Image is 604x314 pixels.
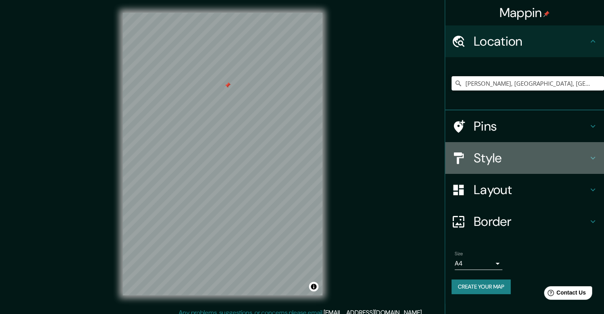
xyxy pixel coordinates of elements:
[452,279,511,294] button: Create your map
[474,33,588,49] h4: Location
[474,214,588,229] h4: Border
[445,142,604,174] div: Style
[455,257,502,270] div: A4
[474,182,588,198] h4: Layout
[445,25,604,57] div: Location
[533,283,595,305] iframe: Help widget launcher
[445,110,604,142] div: Pins
[500,5,550,21] h4: Mappin
[474,150,588,166] h4: Style
[543,11,550,17] img: pin-icon.png
[452,76,604,91] input: Pick your city or area
[445,206,604,237] div: Border
[123,13,322,295] canvas: Map
[445,174,604,206] div: Layout
[455,250,463,257] label: Size
[309,282,318,291] button: Toggle attribution
[474,118,588,134] h4: Pins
